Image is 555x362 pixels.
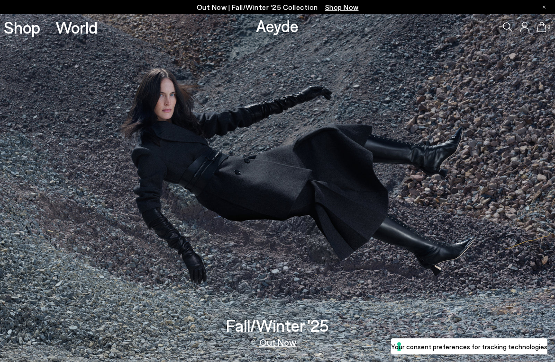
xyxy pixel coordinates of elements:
[197,1,359,13] p: Out Now | Fall/Winter ‘25 Collection
[4,19,40,35] a: Shop
[256,16,299,35] a: Aeyde
[226,317,329,334] h3: Fall/Winter '25
[537,22,546,32] a: 0
[55,19,98,35] a: World
[391,342,547,352] label: Your consent preferences for tracking technologies
[259,337,296,347] a: Out Now
[325,3,359,11] span: Navigate to /collections/new-in
[546,25,551,30] span: 0
[391,338,547,354] button: Your consent preferences for tracking technologies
